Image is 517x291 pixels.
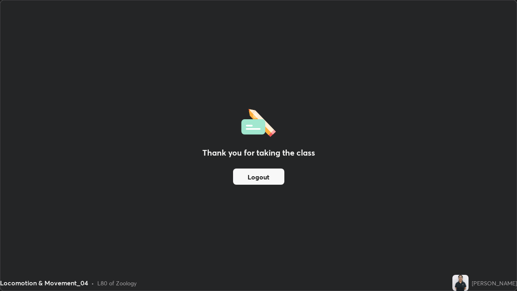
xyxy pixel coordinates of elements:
div: L80 of Zoology [97,279,137,287]
div: • [91,279,94,287]
img: offlineFeedback.1438e8b3.svg [241,106,276,137]
div: [PERSON_NAME] [472,279,517,287]
img: 11fab85790fd4180b5252a2817086426.jpg [452,275,469,291]
h2: Thank you for taking the class [202,147,315,159]
button: Logout [233,169,284,185]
